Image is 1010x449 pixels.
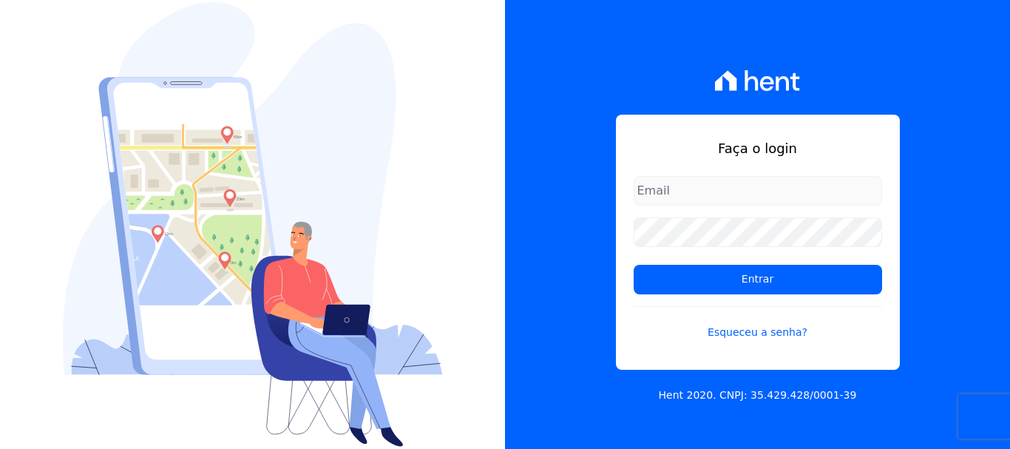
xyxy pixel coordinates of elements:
[63,2,443,447] img: Login
[659,388,857,403] p: Hent 2020. CNPJ: 35.429.428/0001-39
[634,138,882,158] h1: Faça o login
[634,265,882,294] input: Entrar
[634,306,882,340] a: Esqueceu a senha?
[634,176,882,206] input: Email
